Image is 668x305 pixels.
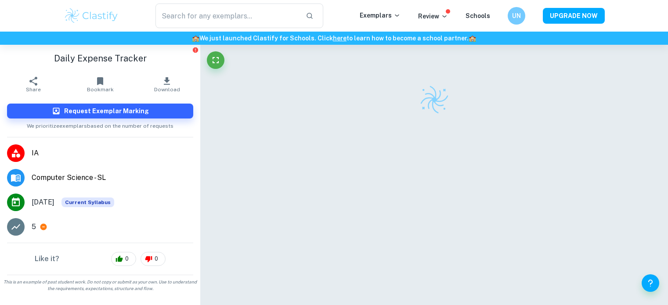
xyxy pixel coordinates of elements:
[32,148,193,158] span: IA
[511,11,521,21] h6: UN
[35,254,59,264] h6: Like it?
[543,8,605,24] button: UPGRADE NOW
[192,35,199,42] span: 🏫
[155,4,299,28] input: Search for any exemplars...
[154,86,180,93] span: Download
[26,86,41,93] span: Share
[87,86,114,93] span: Bookmark
[7,104,193,118] button: Request Exemplar Marking
[360,11,401,20] p: Exemplars
[32,172,193,183] span: Computer Science - SL
[27,118,173,130] span: We prioritize exemplars based on the number of requests
[469,35,476,42] span: 🏫
[466,12,490,19] a: Schools
[419,84,450,115] img: Clastify logo
[32,197,54,208] span: [DATE]
[120,255,134,263] span: 0
[61,197,114,207] span: Current Syllabus
[2,33,666,43] h6: We just launched Clastify for Schools. Click to learn how to become a school partner.
[150,255,163,263] span: 0
[4,279,197,292] span: This is an example of past student work. Do not copy or submit as your own. Use to understand the...
[67,72,134,97] button: Bookmark
[192,47,199,53] button: Report issue
[64,7,119,25] img: Clastify logo
[7,52,193,65] h1: Daily Expense Tracker
[32,222,36,232] p: 5
[61,197,114,207] div: This exemplar is based on the current syllabus. Feel free to refer to it for inspiration/ideas wh...
[333,35,347,42] a: here
[642,274,659,292] button: Help and Feedback
[111,252,136,266] div: 0
[134,72,200,97] button: Download
[508,7,525,25] button: UN
[64,106,149,116] h6: Request Exemplar Marking
[141,252,166,266] div: 0
[418,11,448,21] p: Review
[207,51,224,69] button: Fullscreen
